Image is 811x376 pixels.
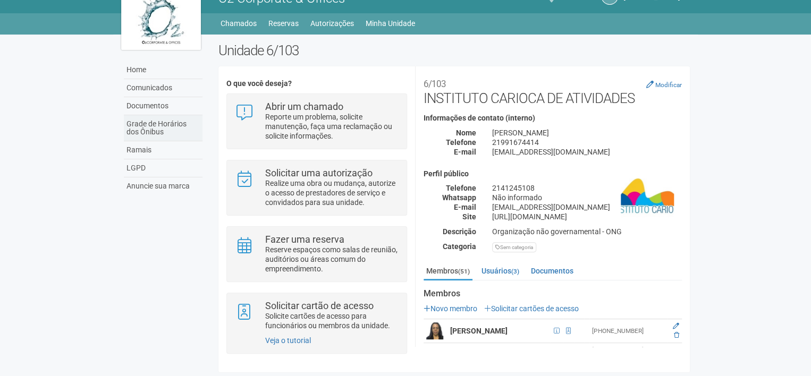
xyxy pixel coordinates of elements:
h4: Informações de contato (interno) [424,114,682,122]
a: Membros(51) [424,263,472,280]
small: 6/103 [424,79,446,89]
strong: Whatsapp [442,193,476,202]
div: 2141245108 [484,183,690,193]
a: Solicitar cartão de acesso Solicite cartões de acesso para funcionários ou membros da unidade. [235,301,398,330]
p: Reserve espaços como salas de reunião, auditórios ou áreas comum do empreendimento. [265,245,399,274]
div: [URL][DOMAIN_NAME] [484,212,690,221]
p: Reporte um problema, solicite manutenção, faça uma reclamação ou solicite informações. [265,112,399,141]
small: (3) [511,268,519,275]
strong: [PERSON_NAME] [450,327,508,335]
a: Veja o tutorial [265,336,311,345]
div: [EMAIL_ADDRESS][DOMAIN_NAME] [592,346,665,364]
strong: Telefone [446,138,476,147]
strong: E-mail [454,148,476,156]
strong: Membros [424,289,682,298]
div: Sem categoria [492,242,536,252]
p: Realize uma obra ou mudança, autorize o acesso de prestadores de serviço e convidados para sua un... [265,178,399,207]
div: Organização não governamental - ONG [484,227,690,236]
small: Modificar [655,81,682,89]
a: Solicitar cartões de acesso [484,304,579,313]
a: LGPD [124,159,202,177]
a: Fazer uma reserva Reserve espaços como salas de reunião, auditórios ou áreas comum do empreendime... [235,235,398,274]
strong: Site [462,212,476,221]
strong: Descrição [443,227,476,236]
a: Reservas [268,16,299,31]
div: [EMAIL_ADDRESS][DOMAIN_NAME] [484,202,690,212]
h2: Unidade 6/103 [218,42,690,58]
a: Documentos [528,263,576,279]
small: (51) [458,268,470,275]
a: Solicitar uma autorização Realize uma obra ou mudança, autorize o acesso de prestadores de serviç... [235,168,398,207]
a: Anuncie sua marca [124,177,202,195]
strong: Solicitar cartão de acesso [265,300,374,311]
img: user.png [426,322,443,339]
a: Home [124,61,202,79]
a: Editar membro [673,322,679,330]
h2: INSTITUTO CARIOCA DE ATIVIDADES [424,74,682,106]
div: [PERSON_NAME] [484,128,690,138]
div: [EMAIL_ADDRESS][DOMAIN_NAME] [484,147,690,157]
h4: O que você deseja? [226,80,407,88]
a: Ramais [124,141,202,159]
strong: Abrir um chamado [265,101,343,112]
a: Modificar [646,80,682,89]
a: Grade de Horários dos Ônibus [124,115,202,141]
strong: Categoria [443,242,476,251]
a: Comunicados [124,79,202,97]
a: Chamados [221,16,257,31]
p: Solicite cartões de acesso para funcionários ou membros da unidade. [265,311,399,330]
a: Abrir um chamado Reporte um problema, solicite manutenção, faça uma reclamação ou solicite inform... [235,102,398,141]
strong: Nome [456,129,476,137]
a: Minha Unidade [366,16,415,31]
h4: Perfil público [424,170,682,178]
div: Não informado [484,193,690,202]
a: Autorizações [310,16,354,31]
a: Usuários(3) [479,263,522,279]
div: 21991674414 [484,138,690,147]
div: [PHONE_NUMBER] [592,327,665,336]
a: Novo membro [424,304,477,313]
strong: E-mail [454,203,476,211]
a: Excluir membro [674,331,679,339]
a: Documentos [124,97,202,115]
img: business.png [621,170,674,223]
strong: Fazer uma reserva [265,234,344,245]
strong: Telefone [446,184,476,192]
strong: Solicitar uma autorização [265,167,373,178]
